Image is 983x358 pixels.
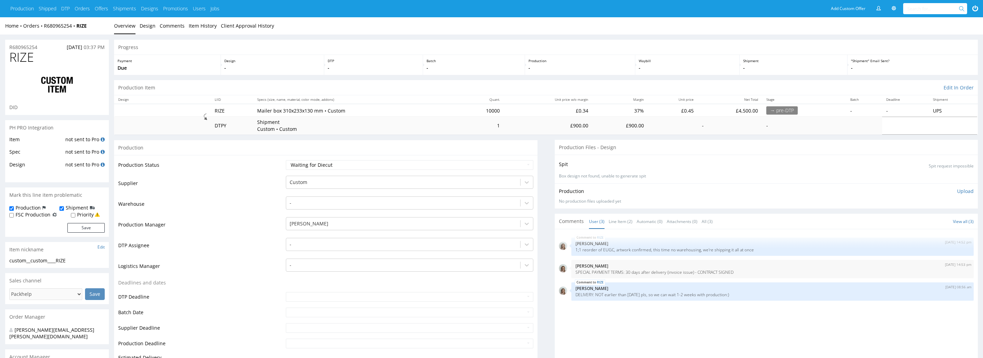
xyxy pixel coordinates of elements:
[5,309,109,325] div: Order Manager
[427,65,521,71] p: -
[328,58,419,63] p: DTP
[592,104,648,117] td: 37%
[457,95,504,104] th: Quant.
[95,5,108,12] a: Offers
[559,264,567,272] img: mini_magick20230111-108-13flwjb.jpeg
[9,104,18,110] span: DID
[118,279,284,291] td: Deadlines and dates
[504,104,592,117] td: £0.34
[10,5,34,12] a: Production
[163,5,188,12] a: Promotions
[648,104,698,117] td: £0.45
[118,84,155,91] p: Production Item
[118,65,217,71] p: Due
[882,104,929,117] td: -
[5,22,23,29] a: Home
[29,71,85,99] img: ico-item-custom-a8f9c3db6a5631ce2f509e228e8b95abde266dc4376634de7b166047de09ff05.png
[61,5,70,12] a: DTP
[953,219,974,224] a: View all (3)
[882,95,929,104] th: Deadline
[575,247,970,252] p: 1;1 reorder of EUGC, artwork confirmed, this time no warehousing, we're shipping it all at once
[597,280,603,285] a: RIZE
[210,117,253,134] td: DTPY
[851,65,974,71] p: -
[592,95,648,104] th: Margin
[97,244,105,250] a: Edit
[114,40,978,55] div: Progress
[76,22,87,29] a: RIZE
[851,58,974,63] p: "Shipment" Email Sent?
[559,199,974,204] div: No production files uploaded yet
[210,95,253,104] th: LIID
[648,95,698,104] th: Unit price
[743,58,844,63] p: Shipment
[575,292,970,297] p: DELIVERY: NOT earlier than [DATE] pls, so we can wait 1-2 weeks with production:)
[5,242,109,257] div: Item nickname
[575,286,970,291] p: [PERSON_NAME]
[929,95,978,104] th: Shipment
[559,218,584,225] span: Comments
[762,95,846,104] th: Stage
[114,95,210,104] th: Design
[253,95,457,104] th: Specs (size, name, material, color mode, addons)
[766,106,798,115] div: → pre-DTP
[84,44,105,50] span: 03:37 PM
[64,161,105,173] td: not sent to Pro
[257,107,453,114] p: Mailer box 310x233x130 mm • Custom
[743,65,844,71] p: -
[75,5,90,12] a: Orders
[667,214,698,229] a: Attachments (0)
[64,148,105,161] td: not sent to Pro
[189,17,217,34] a: Item History
[67,44,82,50] span: [DATE]
[945,284,972,290] p: [DATE] 08:56 am
[555,140,978,155] div: Production Files - Design
[141,5,158,12] a: Designs
[9,44,37,51] a: R680965254
[118,175,284,196] td: Supplier
[5,187,109,203] div: Mark this line item problematic
[52,211,57,218] img: icon-fsc-production-flag.svg
[827,3,869,14] a: Add Custom Offer
[118,307,284,322] td: Batch Date
[16,211,50,218] label: FSC Production
[118,58,217,63] p: Payment
[457,104,504,117] td: 10000
[77,211,94,218] label: Priority
[597,235,603,240] a: RIZE
[589,214,605,229] a: User (3)
[85,288,105,300] input: Save
[113,5,136,12] a: Shipments
[609,214,633,229] a: Line Item (2)
[9,148,64,161] td: Spec
[221,17,274,34] a: Client Approval History
[929,104,978,117] td: UPS
[9,257,105,264] div: custom__custom____RIZE
[66,204,88,211] label: Shipment
[118,322,284,338] td: Supplier Deadline
[9,50,34,64] span: RIZE
[224,58,320,63] p: Design
[64,135,105,148] td: not sent to Pro
[504,95,592,104] th: Unit price w/o margin
[559,161,568,168] p: Spit
[5,120,109,135] div: PH PRO Integration
[118,216,284,237] td: Production Manager
[39,5,56,12] a: Shipped
[944,84,974,91] a: Edit In Order
[702,214,713,229] a: All (3)
[575,263,970,269] p: [PERSON_NAME]
[637,214,663,229] a: Automatic (0)
[762,117,846,134] td: -
[929,163,974,169] p: Spit request impossible
[639,58,736,63] p: Waybill
[101,161,105,168] a: Search for RIZE design in PH Pro
[210,5,219,12] a: Jobs
[846,104,882,117] td: -
[118,258,284,279] td: Logistics Manager
[639,65,736,71] p: -
[846,95,882,104] th: Batch
[101,136,105,143] a: Search for RIZE item in PH Pro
